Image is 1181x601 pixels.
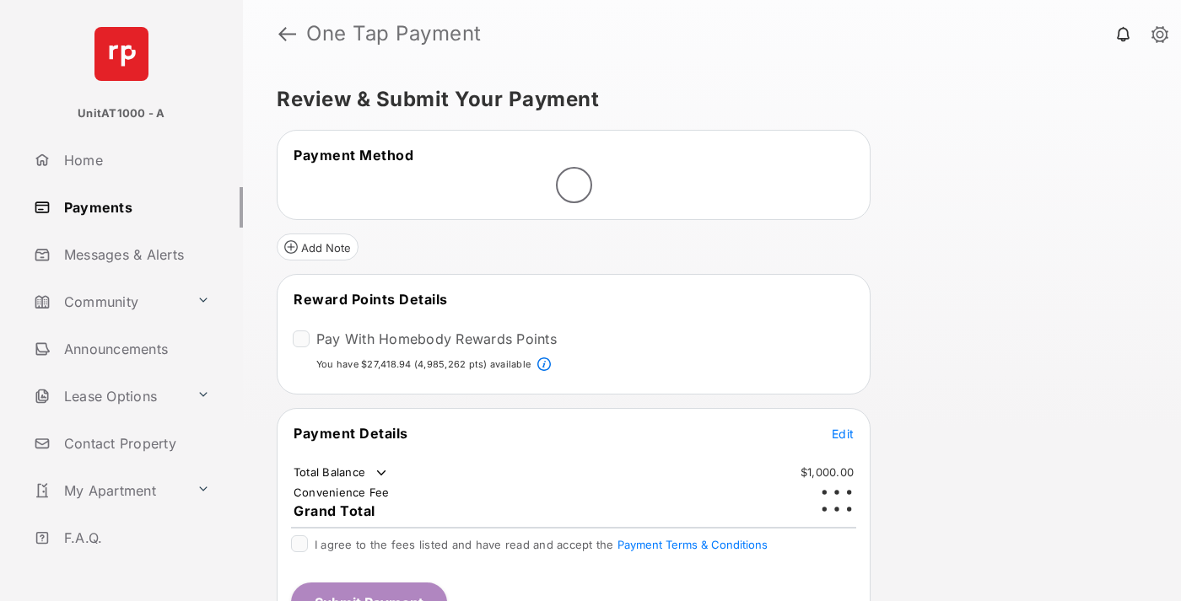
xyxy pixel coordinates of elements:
a: Lease Options [27,376,190,416]
td: Total Balance [293,464,390,481]
span: I agree to the fees listed and have read and accept the [315,538,768,551]
a: Payments [27,187,243,228]
a: F.A.Q. [27,518,243,558]
a: Announcements [27,329,243,369]
img: svg+xml;base64,PHN2ZyB4bWxucz0iaHR0cDovL3d3dy53My5vcmcvMjAwMC9zdmciIHdpZHRoPSI2NCIgaGVpZ2h0PSI2NC... [94,27,148,81]
span: Payment Method [294,147,413,164]
a: Messages & Alerts [27,234,243,275]
strong: One Tap Payment [306,24,482,44]
label: Pay With Homebody Rewards Points [316,330,557,347]
p: UnitAT1000 - A [78,105,164,122]
span: Payment Details [294,425,408,442]
button: Edit [832,425,854,442]
button: Add Note [277,233,359,260]
button: I agree to the fees listed and have read and accept the [617,538,768,551]
td: Convenience Fee [293,485,391,500]
a: Contact Property [27,423,243,464]
span: Reward Points Details [294,291,448,308]
a: Home [27,140,243,180]
a: Community [27,282,190,322]
td: $1,000.00 [800,464,855,480]
a: My Apartment [27,470,190,511]
span: Grand Total [294,502,375,519]
p: You have $27,418.94 (4,985,262 pts) available [316,357,531,372]
h5: Review & Submit Your Payment [277,89,1134,110]
span: Edit [832,427,854,441]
